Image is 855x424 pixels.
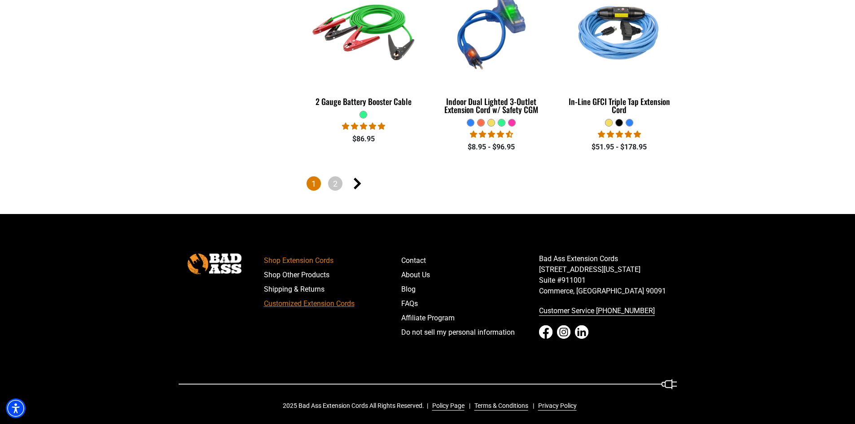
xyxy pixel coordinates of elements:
[434,97,548,114] div: Indoor Dual Lighted 3-Outlet Extension Cord w/ Safety CGM
[470,130,513,139] span: 4.33 stars
[471,401,528,411] a: Terms & Conditions
[328,176,342,191] a: Page 2
[401,297,539,311] a: FAQs
[307,134,421,144] div: $86.95
[307,176,321,191] span: Page 1
[401,254,539,268] a: Contact
[283,401,583,411] div: 2025 Bad Ass Extension Cords All Rights Reserved.
[342,122,385,131] span: 5.00 stars
[264,297,402,311] a: Customized Extension Cords
[350,176,364,191] a: Next page
[535,401,577,411] a: Privacy Policy
[401,325,539,340] a: Do not sell my personal information
[562,97,676,114] div: In-Line GFCI Triple Tap Extension Cord
[539,254,677,297] p: Bad Ass Extension Cords [STREET_ADDRESS][US_STATE] Suite #911001 Commerce, [GEOGRAPHIC_DATA] 90091
[539,304,677,318] a: call 833-674-1699
[598,130,641,139] span: 5.00 stars
[401,311,539,325] a: Affiliate Program
[307,97,421,105] div: 2 Gauge Battery Booster Cable
[434,142,548,153] div: $8.95 - $96.95
[575,325,588,339] a: LinkedIn - open in a new tab
[557,325,570,339] a: Instagram - open in a new tab
[429,401,465,411] a: Policy Page
[401,282,539,297] a: Blog
[539,325,552,339] a: Facebook - open in a new tab
[6,398,26,418] div: Accessibility Menu
[188,254,241,274] img: Bad Ass Extension Cords
[264,268,402,282] a: Shop Other Products
[562,142,676,153] div: $51.95 - $178.95
[307,176,677,192] nav: Pagination
[264,282,402,297] a: Shipping & Returns
[401,268,539,282] a: About Us
[264,254,402,268] a: Shop Extension Cords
